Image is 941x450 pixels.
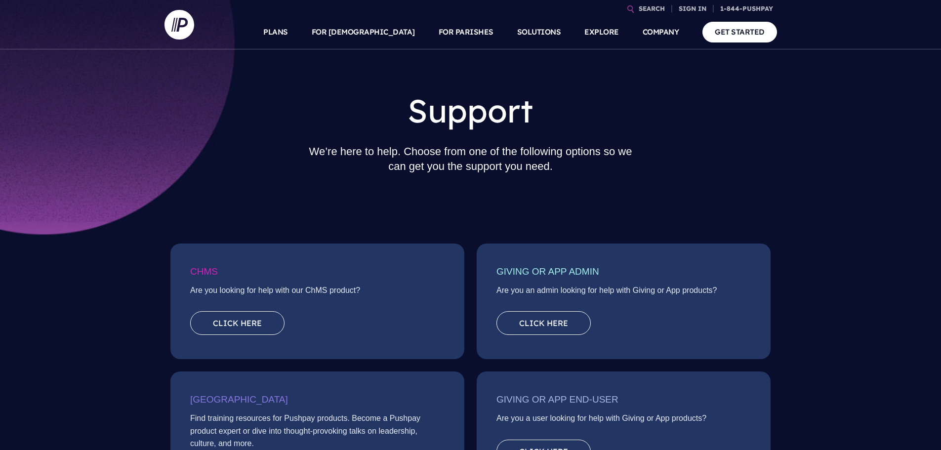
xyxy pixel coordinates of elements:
span: [GEOGRAPHIC_DATA] [190,394,288,405]
a: EXPLORE [584,15,619,49]
h2: We’re here to help. Choose from one of the following options so we can get you the support you need. [300,136,641,182]
h3: Giving or App Admin [496,263,751,284]
h3: Giving or App End-User [496,391,751,412]
p: Are you a user looking for help with Giving or App products? [496,412,751,430]
a: FOR [DEMOGRAPHIC_DATA] [312,15,415,49]
a: Click here [190,311,285,335]
a: SOLUTIONS [517,15,561,49]
p: Are you an admin looking for help with Giving or App products? [496,284,751,302]
a: Click here [496,311,591,335]
h1: Support [300,85,641,136]
a: FOR PARISHES [439,15,493,49]
a: GET STARTED [702,22,777,42]
p: Are you looking for help with our ChMS product? [190,284,445,302]
h3: ChMS [190,263,445,284]
a: COMPANY [643,15,679,49]
a: PLANS [263,15,288,49]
